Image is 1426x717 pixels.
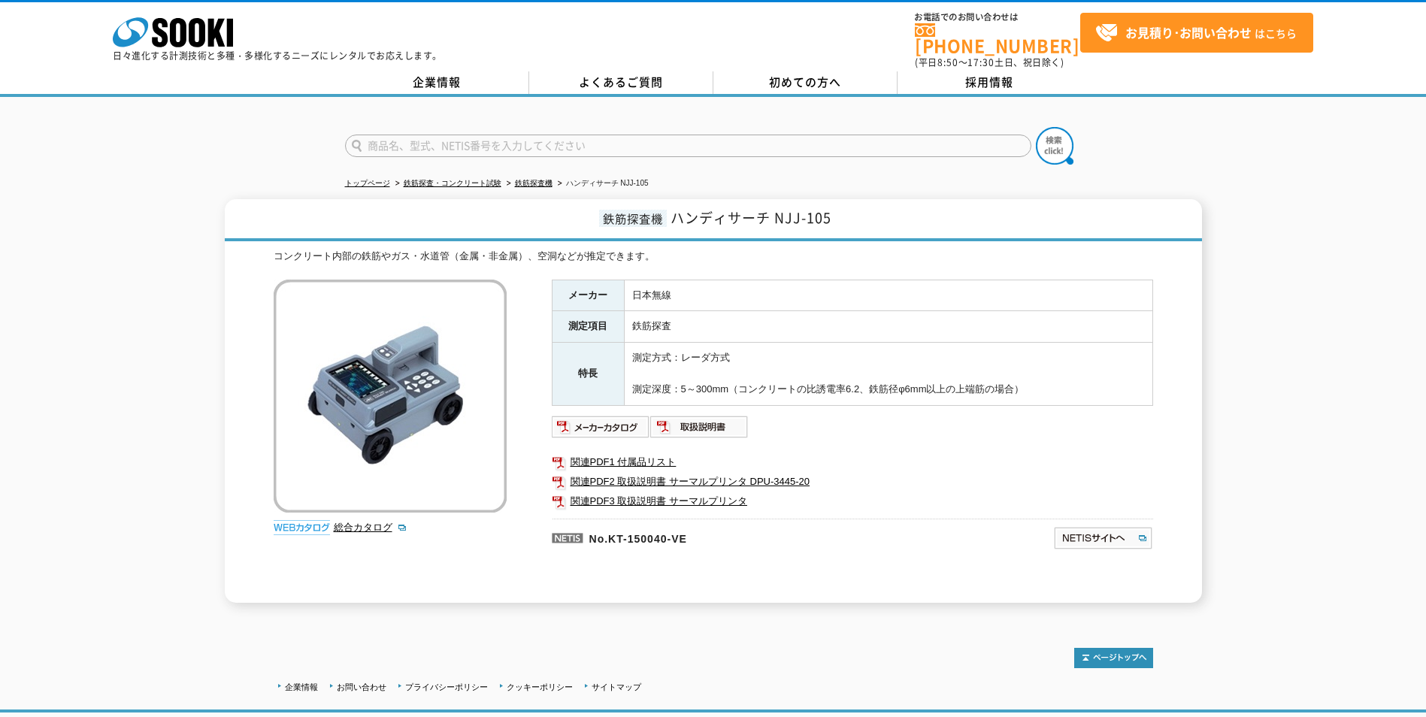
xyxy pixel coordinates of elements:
a: 関連PDF1 付属品リスト [552,452,1153,472]
a: 初めての方へ [713,71,898,94]
a: クッキーポリシー [507,682,573,691]
img: トップページへ [1074,648,1153,668]
th: 測定項目 [552,311,624,343]
span: お電話でのお問い合わせは [915,13,1080,22]
img: NETISサイトへ [1053,526,1153,550]
a: メーカーカタログ [552,425,650,436]
a: 企業情報 [285,682,318,691]
p: 日々進化する計測技術と多種・多様化するニーズにレンタルでお応えします。 [113,51,442,60]
a: 関連PDF2 取扱説明書 サーマルプリンタ DPU-3445-20 [552,472,1153,492]
a: 関連PDF3 取扱説明書 サーマルプリンタ [552,492,1153,511]
span: (平日 ～ 土日、祝日除く) [915,56,1064,69]
span: 17:30 [967,56,995,69]
a: お問い合わせ [337,682,386,691]
a: トップページ [345,179,390,187]
a: 取扱説明書 [650,425,749,436]
img: btn_search.png [1036,127,1073,165]
span: 8:50 [937,56,958,69]
img: メーカーカタログ [552,415,650,439]
img: ハンディサーチ NJJ-105 [274,280,507,513]
a: プライバシーポリシー [405,682,488,691]
a: [PHONE_NUMBER] [915,23,1080,54]
img: 取扱説明書 [650,415,749,439]
a: よくあるご質問 [529,71,713,94]
p: No.KT-150040-VE [552,519,908,555]
a: 企業情報 [345,71,529,94]
span: 鉄筋探査機 [599,210,667,227]
input: 商品名、型式、NETIS番号を入力してください [345,135,1031,157]
td: 日本無線 [624,280,1152,311]
th: 特長 [552,343,624,405]
span: 初めての方へ [769,74,841,90]
li: ハンディサーチ NJJ-105 [555,176,649,192]
span: ハンディサーチ NJJ-105 [671,207,831,228]
a: 採用情報 [898,71,1082,94]
strong: お見積り･お問い合わせ [1125,23,1252,41]
a: サイトマップ [592,682,641,691]
th: メーカー [552,280,624,311]
div: コンクリート内部の鉄筋やガス・水道管（金属・非金属）、空洞などが推定できます。 [274,249,1153,265]
td: 鉄筋探査 [624,311,1152,343]
a: 総合カタログ [334,522,407,533]
img: webカタログ [274,520,330,535]
a: 鉄筋探査機 [515,179,553,187]
span: はこちら [1095,22,1297,44]
a: 鉄筋探査・コンクリート試験 [404,179,501,187]
td: 測定方式：レーダ方式 測定深度：5～300mm（コンクリートの比誘電率6.2、鉄筋径φ6mm以上の上端筋の場合） [624,343,1152,405]
a: お見積り･お問い合わせはこちら [1080,13,1313,53]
